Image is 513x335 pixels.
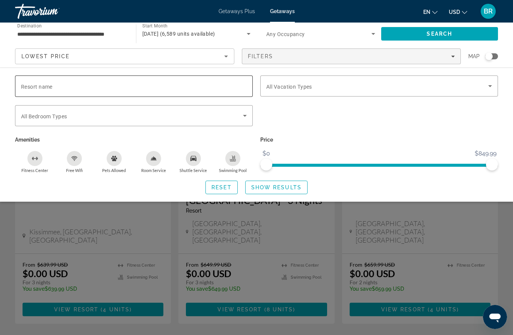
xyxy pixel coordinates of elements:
[21,113,67,119] span: All Bedroom Types
[134,151,174,173] button: Room Service
[205,181,238,194] button: Reset
[174,151,213,173] button: Shuttle Service
[484,8,493,15] span: BR
[142,23,167,29] span: Start Month
[261,148,271,159] span: $0
[427,31,452,37] span: Search
[15,134,253,145] p: Amenities
[142,31,215,37] span: [DATE] (6,589 units available)
[266,31,305,37] span: Any Occupancy
[266,84,312,90] span: All Vacation Types
[242,48,461,64] button: Filters
[468,51,480,62] span: Map
[449,9,460,15] span: USD
[423,6,438,17] button: Change language
[486,158,498,171] span: ngx-slider-max
[474,148,498,159] span: $849.99
[219,8,255,14] a: Getaways Plus
[17,23,42,28] span: Destination
[213,151,253,173] button: Swimming Pool
[17,30,126,39] input: Select destination
[55,151,95,173] button: Free Wifi
[381,27,498,41] button: Search
[449,6,467,17] button: Change currency
[102,168,126,173] span: Pets Allowed
[260,164,498,165] ngx-slider: ngx-slider
[66,168,83,173] span: Free Wifi
[180,168,207,173] span: Shuttle Service
[248,53,273,59] span: Filters
[15,151,55,173] button: Fitness Center
[483,305,507,329] iframe: Button to launch messaging window
[270,8,295,14] a: Getaways
[219,168,247,173] span: Swimming Pool
[260,158,272,171] span: ngx-slider
[21,53,69,59] span: Lowest Price
[251,184,302,190] span: Show Results
[21,168,48,173] span: Fitness Center
[260,134,498,145] p: Price
[211,184,232,190] span: Reset
[245,181,308,194] button: Show Results
[15,2,90,21] a: Travorium
[21,52,228,61] mat-select: Sort by
[21,84,53,90] span: Resort name
[478,3,498,19] button: User Menu
[423,9,430,15] span: en
[141,168,166,173] span: Room Service
[94,151,134,173] button: Pets Allowed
